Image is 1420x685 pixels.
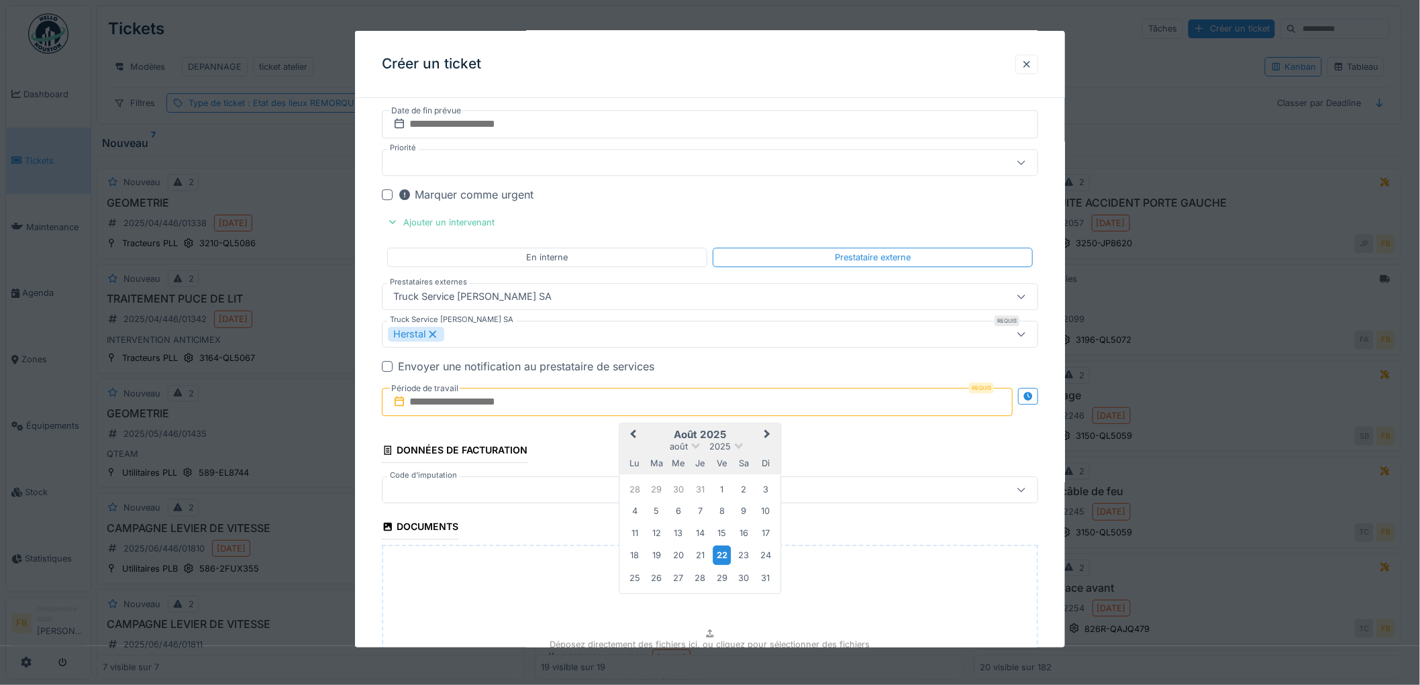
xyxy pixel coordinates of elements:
[625,502,644,520] div: Choose lundi 4 août 2025
[670,441,688,452] span: août
[625,454,644,472] div: lundi
[382,440,527,463] div: Données de facturation
[669,454,687,472] div: mercredi
[735,454,753,472] div: samedi
[713,545,731,565] div: Choose vendredi 22 août 2025
[735,502,753,520] div: Choose samedi 9 août 2025
[398,358,654,374] div: Envoyer une notification au prestataire de services
[756,454,774,472] div: dimanche
[756,568,774,586] div: Choose dimanche 31 août 2025
[969,382,994,393] div: Requis
[735,568,753,586] div: Choose samedi 30 août 2025
[648,568,666,586] div: Choose mardi 26 août 2025
[648,454,666,472] div: mardi
[669,546,687,564] div: Choose mercredi 20 août 2025
[756,524,774,542] div: Choose dimanche 17 août 2025
[691,546,709,564] div: Choose jeudi 21 août 2025
[713,524,731,542] div: Choose vendredi 15 août 2025
[625,568,644,586] div: Choose lundi 25 août 2025
[648,502,666,520] div: Choose mardi 5 août 2025
[735,480,753,498] div: Choose samedi 2 août 2025
[669,568,687,586] div: Choose mercredi 27 août 2025
[398,187,534,203] div: Marquer comme urgent
[387,276,470,288] label: Prestataires externes
[756,546,774,564] div: Choose dimanche 24 août 2025
[691,480,709,498] div: Choose jeudi 31 juillet 2025
[619,429,780,441] h2: août 2025
[691,454,709,472] div: jeudi
[691,568,709,586] div: Choose jeudi 28 août 2025
[691,524,709,542] div: Choose jeudi 14 août 2025
[669,480,687,498] div: Choose mercredi 30 juillet 2025
[995,315,1019,326] div: Requis
[387,470,460,481] label: Code d'imputation
[382,213,500,231] div: Ajouter un intervenant
[382,517,458,539] div: Documents
[624,478,776,588] div: Month août, 2025
[390,103,462,118] label: Date de fin prévue
[735,524,753,542] div: Choose samedi 16 août 2025
[835,251,911,264] div: Prestataire externe
[713,502,731,520] div: Choose vendredi 8 août 2025
[390,381,460,396] label: Période de travail
[669,502,687,520] div: Choose mercredi 6 août 2025
[669,524,687,542] div: Choose mercredi 13 août 2025
[709,441,731,452] span: 2025
[388,289,557,304] div: Truck Service [PERSON_NAME] SA
[758,425,779,446] button: Next Month
[713,454,731,472] div: vendredi
[387,142,419,154] label: Priorité
[756,480,774,498] div: Choose dimanche 3 août 2025
[625,546,644,564] div: Choose lundi 18 août 2025
[713,568,731,586] div: Choose vendredi 29 août 2025
[648,524,666,542] div: Choose mardi 12 août 2025
[691,502,709,520] div: Choose jeudi 7 août 2025
[387,314,516,325] label: Truck Service [PERSON_NAME] SA
[735,546,753,564] div: Choose samedi 23 août 2025
[756,502,774,520] div: Choose dimanche 10 août 2025
[648,480,666,498] div: Choose mardi 29 juillet 2025
[382,56,481,72] h3: Créer un ticket
[625,480,644,498] div: Choose lundi 28 juillet 2025
[550,638,870,651] p: Déposez directement des fichiers ici, ou cliquez pour sélectionner des fichiers
[625,524,644,542] div: Choose lundi 11 août 2025
[388,327,444,341] div: Herstal
[648,546,666,564] div: Choose mardi 19 août 2025
[527,251,568,264] div: En interne
[621,425,642,446] button: Previous Month
[713,480,731,498] div: Choose vendredi 1 août 2025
